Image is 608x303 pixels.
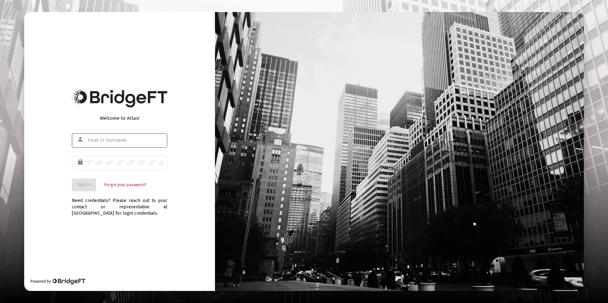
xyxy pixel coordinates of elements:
[72,115,167,121] div: Welcome to Atlas!
[72,178,96,191] button: Sign In
[77,136,85,143] mat-icon: person
[88,138,164,143] input: Email or Username
[72,191,167,217] div: Need credentials? Please reach out to your contact or representative at [GEOGRAPHIC_DATA] for log...
[52,278,85,285] img: Bridge Financial Technology Logo
[77,158,85,166] mat-icon: lock
[31,278,85,285] div: Powered by
[104,182,146,188] a: Forgot your password?
[77,182,91,187] span: Sign In
[72,89,167,107] img: Bridge Financial Technology Logo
